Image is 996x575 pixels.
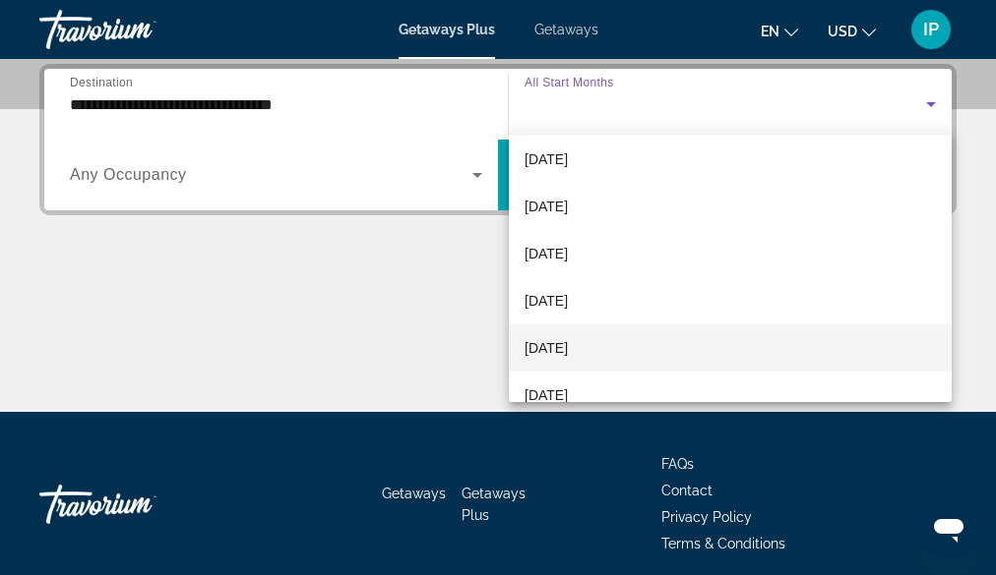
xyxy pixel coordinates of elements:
[525,242,568,265] span: [DATE]
[525,336,568,360] span: [DATE]
[917,496,980,559] iframe: Button to launch messaging window
[525,289,568,313] span: [DATE]
[525,195,568,218] span: [DATE]
[525,383,568,407] span: [DATE]
[525,147,568,171] span: [DATE]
